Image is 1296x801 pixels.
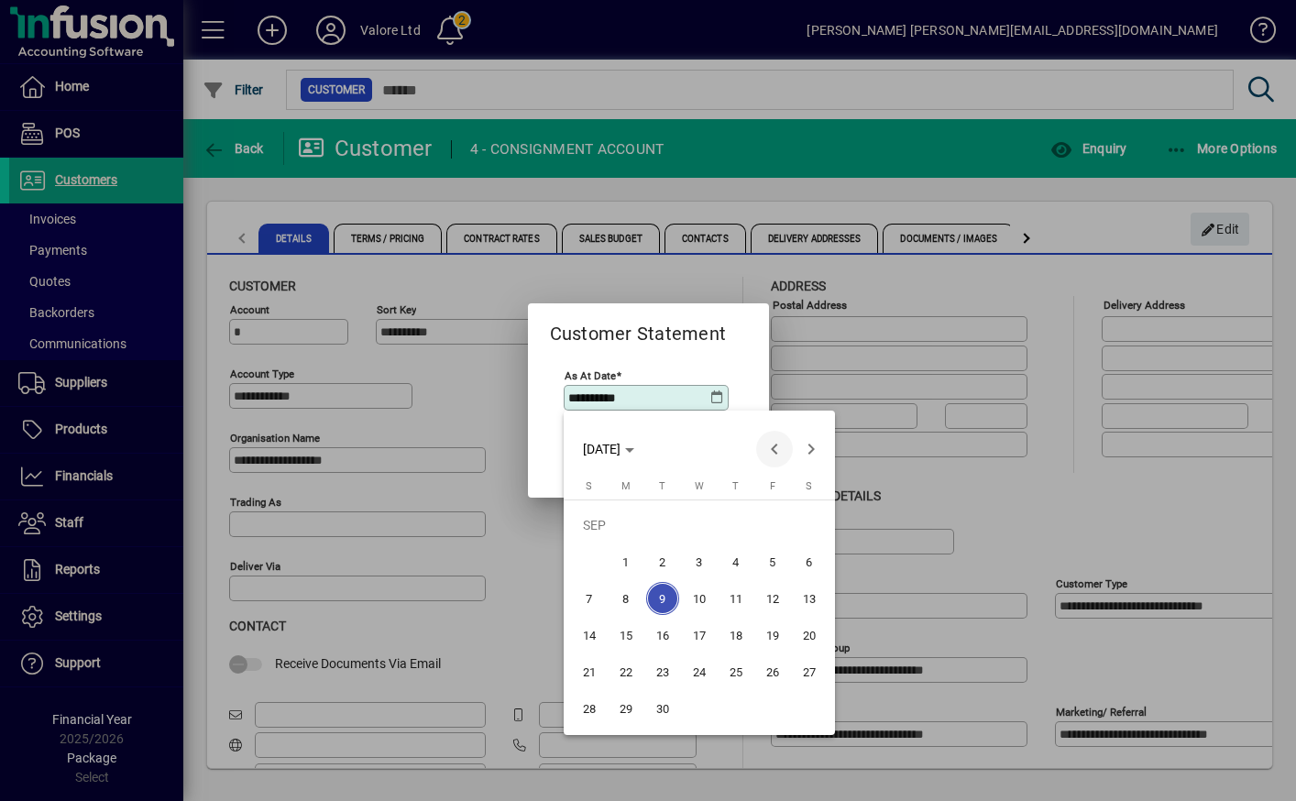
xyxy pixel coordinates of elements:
[683,545,716,578] span: 3
[718,580,754,617] button: Thu Sep 11 2025
[644,580,681,617] button: Tue Sep 09 2025
[681,543,718,580] button: Wed Sep 03 2025
[573,655,606,688] span: 21
[644,653,681,690] button: Tue Sep 23 2025
[646,692,679,725] span: 30
[646,655,679,688] span: 23
[754,653,791,690] button: Fri Sep 26 2025
[586,480,592,492] span: S
[719,545,752,578] span: 4
[608,543,644,580] button: Mon Sep 01 2025
[571,580,608,617] button: Sun Sep 07 2025
[610,582,643,615] span: 8
[681,580,718,617] button: Wed Sep 10 2025
[573,692,606,725] span: 28
[608,690,644,727] button: Mon Sep 29 2025
[754,617,791,653] button: Fri Sep 19 2025
[683,582,716,615] span: 10
[793,619,826,652] span: 20
[608,617,644,653] button: Mon Sep 15 2025
[610,655,643,688] span: 22
[571,653,608,690] button: Sun Sep 21 2025
[791,617,828,653] button: Sat Sep 20 2025
[683,619,716,652] span: 17
[756,545,789,578] span: 5
[719,582,752,615] span: 11
[719,619,752,652] span: 18
[644,690,681,727] button: Tue Sep 30 2025
[770,480,775,492] span: F
[719,655,752,688] span: 25
[718,543,754,580] button: Thu Sep 04 2025
[573,619,606,652] span: 14
[681,617,718,653] button: Wed Sep 17 2025
[610,619,643,652] span: 15
[756,431,793,467] button: Previous month
[793,582,826,615] span: 13
[571,507,828,543] td: SEP
[793,655,826,688] span: 27
[718,653,754,690] button: Thu Sep 25 2025
[610,692,643,725] span: 29
[644,543,681,580] button: Tue Sep 02 2025
[644,617,681,653] button: Tue Sep 16 2025
[646,582,679,615] span: 9
[806,480,812,492] span: S
[756,655,789,688] span: 26
[571,690,608,727] button: Sun Sep 28 2025
[756,582,789,615] span: 12
[576,433,642,466] button: Choose month and year
[646,619,679,652] span: 16
[659,480,665,492] span: T
[718,617,754,653] button: Thu Sep 18 2025
[793,545,826,578] span: 6
[791,580,828,617] button: Sat Sep 13 2025
[608,580,644,617] button: Mon Sep 08 2025
[571,617,608,653] button: Sun Sep 14 2025
[683,655,716,688] span: 24
[754,580,791,617] button: Fri Sep 12 2025
[681,653,718,690] button: Wed Sep 24 2025
[573,582,606,615] span: 7
[791,653,828,690] button: Sat Sep 27 2025
[621,480,631,492] span: M
[754,543,791,580] button: Fri Sep 05 2025
[732,480,739,492] span: T
[608,653,644,690] button: Mon Sep 22 2025
[695,480,704,492] span: W
[646,545,679,578] span: 2
[756,619,789,652] span: 19
[793,431,829,467] button: Next month
[610,545,643,578] span: 1
[791,543,828,580] button: Sat Sep 06 2025
[583,442,621,456] span: [DATE]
